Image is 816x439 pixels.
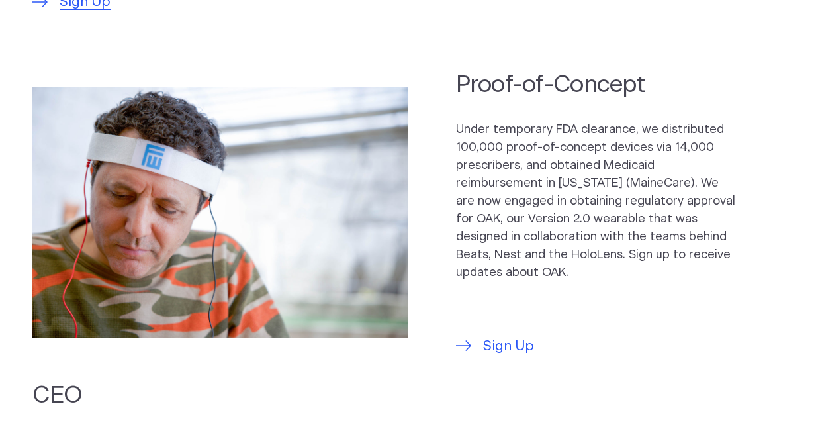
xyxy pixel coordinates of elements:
a: Sign Up [456,336,534,357]
h2: Proof-of-Concept [456,70,736,101]
span: Sign Up [483,336,534,357]
h2: CEO [32,380,783,426]
p: Under temporary FDA clearance, we distributed 100,000 proof-of-concept devices via 14,000 prescri... [456,121,736,282]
